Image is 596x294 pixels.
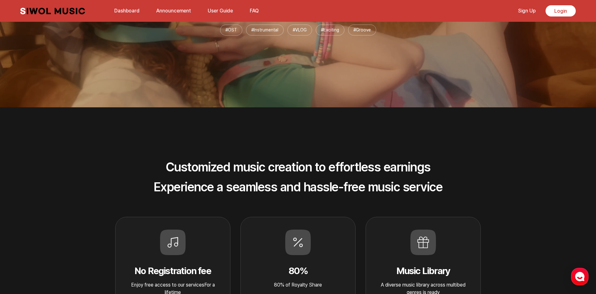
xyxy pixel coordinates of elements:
[246,3,263,18] button: FAQ
[220,25,242,35] li: # OST
[52,207,70,212] span: Messages
[287,25,312,35] li: # VLOG
[2,197,41,213] a: Home
[316,25,344,35] li: # Exciting
[135,265,211,276] strong: No Registration fee
[546,5,576,16] a: Login
[204,4,237,17] a: User Guide
[274,281,322,289] p: 80% of Royalty Share
[396,265,450,276] strong: Music Library
[41,197,80,213] a: Messages
[92,207,107,212] span: Settings
[153,4,195,17] a: Announcement
[348,25,376,35] li: # Groove
[16,207,27,212] span: Home
[108,157,488,197] h2: Customized music creation to effortless earnings Experience a seamless and hassle-free music service
[80,197,120,213] a: Settings
[246,25,284,35] li: # Instrumental
[514,4,539,17] a: Sign Up
[289,265,307,276] strong: 80%
[111,4,143,17] a: Dashboard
